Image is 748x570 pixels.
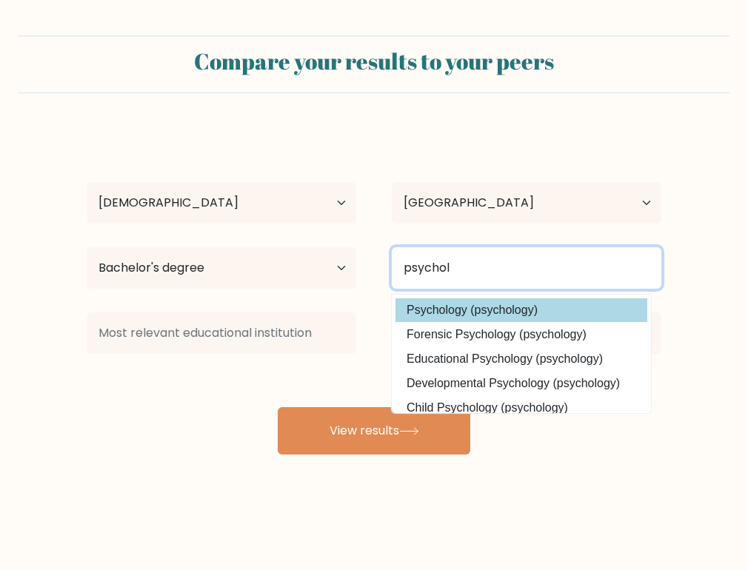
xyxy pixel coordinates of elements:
[395,396,647,420] option: Child Psychology (psychology)
[392,247,661,289] input: What did you study?
[278,407,470,455] button: View results
[395,347,647,371] option: Educational Psychology (psychology)
[27,48,721,75] h2: Compare your results to your peers
[395,372,647,395] option: Developmental Psychology (psychology)
[87,312,356,354] input: Most relevant educational institution
[395,298,647,322] option: Psychology (psychology)
[395,323,647,346] option: Forensic Psychology (psychology)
